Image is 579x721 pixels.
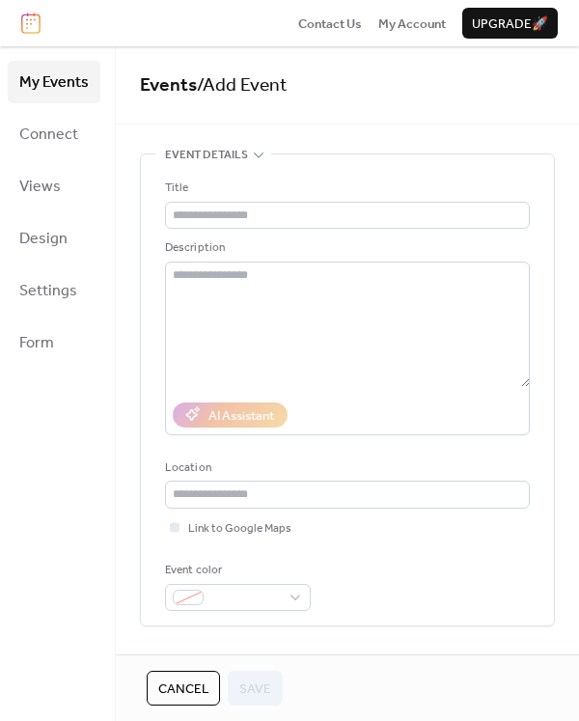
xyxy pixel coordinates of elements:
span: My Events [19,68,89,98]
a: Contact Us [298,14,362,33]
div: Location [165,458,526,478]
span: Views [19,172,61,203]
a: My Events [8,61,100,103]
span: Cancel [158,679,208,699]
span: Event details [165,146,248,165]
span: Settings [19,276,77,307]
span: Date and time [165,650,247,669]
div: Title [165,179,526,198]
span: My Account [378,14,446,34]
a: Connect [8,113,100,155]
a: Form [8,321,100,364]
a: Settings [8,269,100,312]
img: logo [21,13,41,34]
span: / Add Event [197,68,288,103]
button: Cancel [147,671,220,706]
a: My Account [378,14,446,33]
div: Event color [165,561,307,580]
span: Upgrade 🚀 [472,14,548,34]
button: Upgrade🚀 [462,8,558,39]
span: Form [19,328,54,359]
span: Link to Google Maps [188,519,291,539]
span: Contact Us [298,14,362,34]
a: Design [8,217,100,260]
span: Connect [19,120,78,151]
span: Design [19,224,68,255]
a: Views [8,165,100,208]
a: Events [140,68,197,103]
div: Description [165,238,526,258]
